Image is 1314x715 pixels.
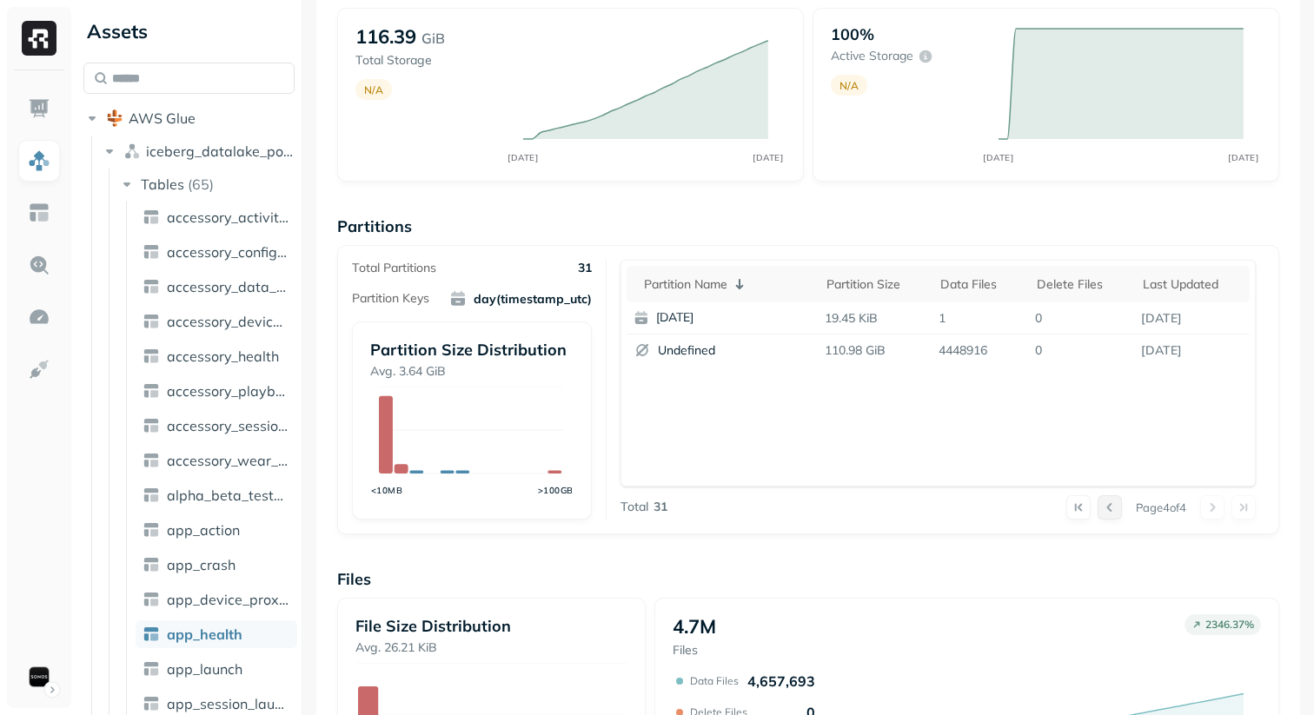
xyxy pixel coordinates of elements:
p: 31 [654,499,667,515]
p: 0 [1028,303,1134,334]
a: app_device_proximity [136,586,297,613]
span: accessory_data_gap_report [167,278,290,295]
img: table [143,417,160,434]
p: Partition Keys [352,290,429,307]
p: ( 65 ) [188,175,214,193]
tspan: <10MB [371,485,403,496]
img: Query Explorer [28,254,50,276]
p: Avg. 26.21 KiB [355,639,627,656]
span: iceberg_datalake_poc_db [146,142,295,160]
img: Sonos [27,665,51,689]
p: 4.7M [673,614,716,639]
img: Optimization [28,306,50,328]
tspan: [DATE] [984,152,1014,162]
p: 0 [1028,335,1134,366]
tspan: [DATE] [753,152,784,162]
span: app_health [167,626,242,643]
span: alpha_beta_test_ds [167,487,290,504]
img: table [143,591,160,608]
img: table [143,626,160,643]
span: app_crash [167,556,236,573]
img: table [143,382,160,400]
span: AWS Glue [129,109,196,127]
img: root [106,109,123,127]
span: accessory_wear_detection [167,452,290,469]
a: accessory_device_button [136,308,297,335]
img: table [143,660,160,678]
span: app_action [167,521,240,539]
img: namespace [123,142,141,160]
p: Oct 9, 2025 [1134,335,1250,366]
span: accessory_health [167,348,279,365]
p: 110.98 GiB [818,335,932,366]
img: Dashboard [28,97,50,120]
tspan: >100GB [538,485,574,496]
p: [DATE] [656,309,825,327]
p: Files [673,642,716,659]
img: table [143,209,160,226]
div: Partition name [644,274,809,295]
p: Oct 9, 2025 [1134,303,1250,334]
img: Asset Explorer [28,202,50,224]
p: 4448916 [932,335,1028,366]
p: Files [337,569,1279,589]
img: table [143,487,160,504]
img: table [143,348,160,365]
p: Active storage [831,48,913,64]
span: app_session_launch [167,695,290,712]
span: accessory_activity_report [167,209,290,226]
tspan: [DATE] [1229,152,1259,162]
span: Tables [141,175,184,193]
p: 100% [831,24,874,44]
a: app_action [136,516,297,544]
button: Tables(65) [118,170,296,198]
p: Data Files [690,674,739,687]
a: app_crash [136,551,297,579]
p: Partitions [337,216,1279,236]
a: accessory_health [136,342,297,370]
a: accessory_config_report [136,238,297,266]
div: Data Files [940,274,1019,295]
p: Total Storage [355,52,506,69]
button: Undefined [627,334,722,366]
img: table [143,556,160,573]
a: accessory_data_gap_report [136,273,297,301]
img: table [143,278,160,295]
p: 19.45 KiB [818,303,932,334]
p: 31 [578,260,592,276]
p: N/A [839,79,859,92]
p: Page 4 of 4 [1136,500,1186,515]
a: accessory_playback_time [136,377,297,405]
a: alpha_beta_test_ds [136,481,297,509]
p: Total Partitions [352,260,436,276]
img: table [143,452,160,469]
img: Integrations [28,358,50,381]
img: Assets [28,149,50,172]
img: Ryft [22,21,56,56]
button: AWS Glue [83,104,295,132]
p: Avg. 3.64 GiB [370,363,574,380]
div: Partition size [826,274,923,295]
p: 4,657,693 [747,672,815,690]
div: Assets [83,17,295,45]
p: File Size Distribution [355,616,627,636]
a: app_health [136,620,297,648]
div: Delete Files [1037,274,1125,295]
div: Last updated [1143,274,1241,295]
p: GiB [421,28,445,49]
tspan: [DATE] [508,152,539,162]
a: accessory_session_report [136,412,297,440]
img: table [143,313,160,330]
p: Partition Size Distribution [370,340,574,360]
span: day(timestamp_utc) [449,290,592,308]
p: N/A [364,83,383,96]
span: app_device_proximity [167,591,290,608]
div: Undefined [634,341,715,359]
button: iceberg_datalake_poc_db [101,137,295,165]
a: accessory_activity_report [136,203,297,231]
span: accessory_config_report [167,243,290,261]
a: app_launch [136,655,297,683]
span: accessory_session_report [167,417,290,434]
span: app_launch [167,660,242,678]
img: table [143,243,160,261]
